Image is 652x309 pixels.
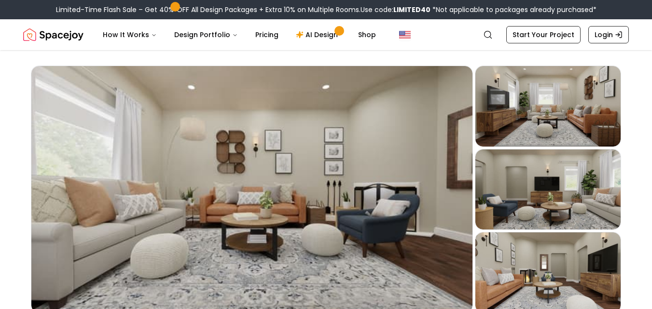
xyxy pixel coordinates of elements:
nav: Main [95,25,384,44]
a: Pricing [248,25,286,44]
a: AI Design [288,25,348,44]
a: Login [588,26,629,43]
nav: Global [23,19,629,50]
div: Limited-Time Flash Sale – Get 40% OFF All Design Packages + Extra 10% on Multiple Rooms. [56,5,597,14]
b: LIMITED40 [393,5,430,14]
a: Start Your Project [506,26,581,43]
img: Spacejoy Logo [23,25,83,44]
img: United States [399,29,411,40]
button: How It Works [95,25,165,44]
button: Design Portfolio [166,25,246,44]
span: Use code: [361,5,430,14]
a: Spacejoy [23,25,83,44]
a: Shop [350,25,384,44]
span: *Not applicable to packages already purchased* [430,5,597,14]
